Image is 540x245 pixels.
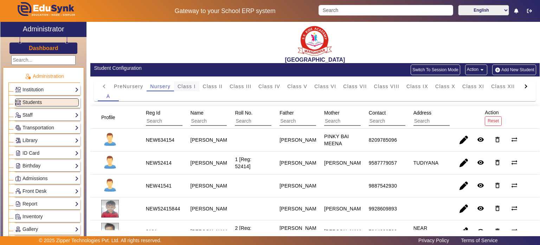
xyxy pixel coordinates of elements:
p: © 2025 Zipper Technologies Pvt. Ltd. All rights reserved. [39,237,162,244]
span: Mother [324,110,340,116]
mat-icon: delete_outline [494,205,501,212]
span: Class I [178,84,196,89]
img: add-new-student.png [494,67,501,73]
staff-with-status: [PERSON_NAME] [191,229,232,234]
span: Class X [435,84,455,89]
div: NEW52415844 [146,205,180,212]
span: A [107,94,110,99]
div: 9928609893 [369,205,397,212]
mat-icon: delete_outline [494,136,501,143]
mat-icon: delete_outline [494,159,501,166]
span: Class III [230,84,251,89]
h5: Gateway to your School ERP system [139,7,311,15]
img: profile.png [101,131,119,149]
div: Reg Id [143,106,218,128]
button: Add New Student [492,65,536,75]
input: Search... [11,55,76,65]
mat-icon: remove_red_eye [477,159,484,166]
div: TUDIYANA [413,159,439,166]
span: Roll No. [235,110,252,116]
img: b9104f0a-387a-4379-b368-ffa933cda262 [297,24,333,56]
mat-icon: delete_outline [494,228,501,235]
mat-icon: sync_alt [511,159,518,166]
img: Students.png [15,100,21,105]
staff-with-status: [PERSON_NAME] [191,137,232,143]
mat-icon: sync_alt [511,136,518,143]
div: 8209785096 [369,136,397,143]
mat-icon: sync_alt [511,205,518,212]
span: Class II [203,84,223,89]
img: profile.png [101,154,119,172]
input: Search [413,117,476,126]
span: Inventory [22,214,43,219]
img: Inventory.png [15,214,21,219]
div: [PERSON_NAME] [279,159,321,166]
div: [PERSON_NAME] [324,159,366,166]
div: [PERSON_NAME] [279,205,321,212]
div: Father [277,106,351,128]
button: Reset [485,116,502,126]
span: Class V [287,84,307,89]
span: Class IX [406,84,428,89]
span: Class VII [343,84,367,89]
a: Administrator [0,22,86,37]
h2: Administrator [23,25,64,33]
a: Dashboard [28,44,59,52]
div: [PERSON_NAME] [324,228,366,235]
div: Profile [99,111,124,124]
img: Administration.png [25,73,31,80]
mat-icon: remove_red_eye [477,205,484,212]
div: [PERSON_NAME] [279,182,321,189]
div: NEW41541 [146,182,172,189]
staff-with-status: [PERSON_NAME] [191,160,232,166]
div: Roll No. [232,106,307,128]
mat-icon: remove_red_eye [477,182,484,189]
a: Students [15,98,79,106]
staff-with-status: [PERSON_NAME] [191,206,232,212]
div: Action [482,106,504,128]
div: NEAR [GEOGRAPHIC_DATA] [413,225,466,239]
div: 7014990590 [369,228,397,235]
input: Search [146,117,209,126]
span: Students [22,99,42,105]
input: Search [235,117,298,126]
div: 9887542930 [369,182,397,189]
div: [PERSON_NAME] [PERSON_NAME] [279,225,321,239]
span: Class IV [258,84,280,89]
a: Privacy Policy [415,236,452,245]
div: [PERSON_NAME] [279,136,321,143]
div: 9587779057 [369,159,397,166]
mat-icon: remove_red_eye [477,228,484,235]
mat-icon: sync_alt [511,228,518,235]
div: 1 [Reg: 52414] [235,156,263,170]
div: NEW634154 [146,136,175,143]
span: Class XI [462,84,484,89]
button: Action [465,65,487,75]
span: Father [279,110,294,116]
h2: [GEOGRAPHIC_DATA] [90,56,540,63]
h3: Dashboard [29,45,58,51]
input: Search [191,117,253,126]
img: profile.png [101,177,119,195]
img: 6899a8fa-5cf2-4d48-9d7c-86103addbcd3 [101,223,119,240]
input: Search [324,117,387,126]
div: 2101 [146,228,157,235]
div: Mother [322,106,396,128]
mat-icon: sync_alt [511,182,518,189]
a: Inventory [15,213,79,221]
div: Contact [366,106,441,128]
div: 2 [Reg: 2101] [235,225,263,239]
div: Name [188,106,262,128]
div: Address [411,106,485,128]
div: [PERSON_NAME] [324,205,366,212]
img: b87d831a-c5b0-4aba-b7c4-12c2d5d275d0 [101,200,119,218]
span: Name [191,110,204,116]
p: Administration [8,73,80,80]
div: NEW52414 [146,159,172,166]
span: Class VIII [374,84,399,89]
span: Nursery [150,84,171,89]
div: Student Configuration [94,65,311,72]
span: Address [413,110,431,116]
input: Search [369,117,432,126]
mat-icon: delete_outline [494,182,501,189]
